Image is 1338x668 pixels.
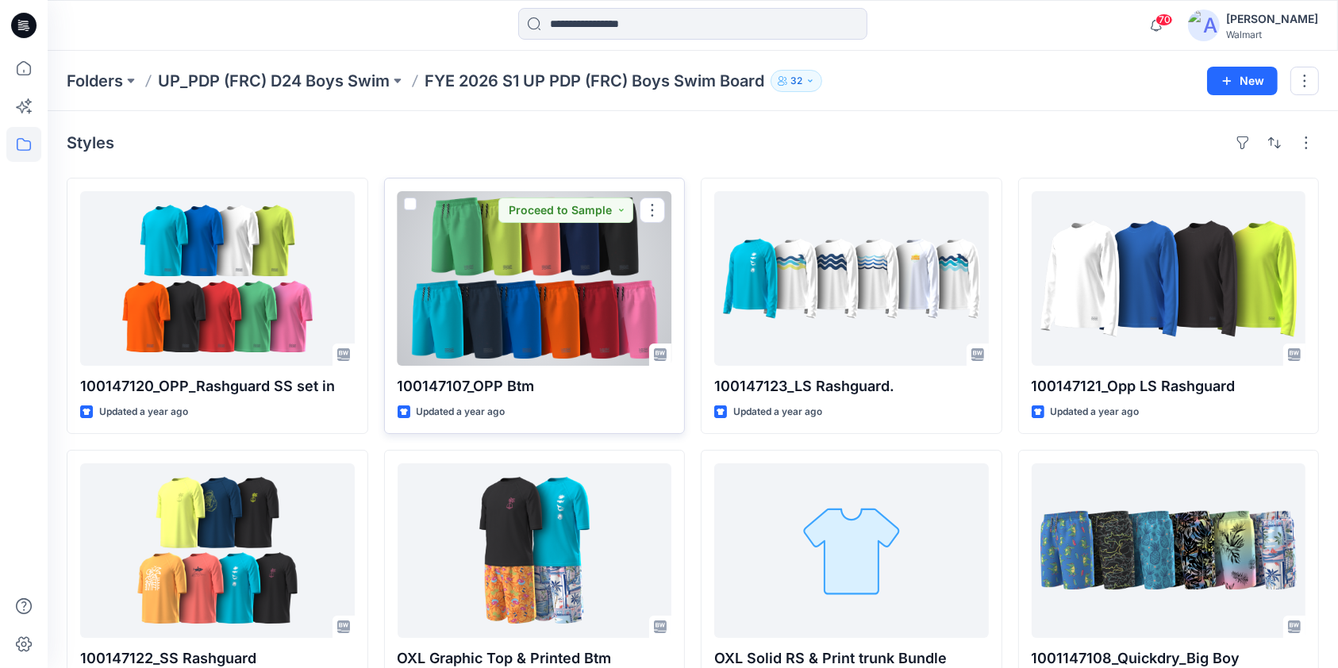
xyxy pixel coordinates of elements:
p: 100147123_LS Rashguard. [714,375,989,397]
a: 1001147108_Quickdry_Big Boy [1032,463,1306,638]
a: 100147120_OPP_Rashguard SS set in [80,191,355,366]
p: Updated a year ago [1051,404,1140,420]
p: 100147120_OPP_Rashguard SS set in [80,375,355,397]
a: 100147123_LS Rashguard. [714,191,989,366]
button: 32 [771,70,822,92]
p: Updated a year ago [733,404,822,420]
a: UP_PDP (FRC) D24 Boys Swim [158,70,390,92]
img: avatar [1188,10,1220,41]
p: Updated a year ago [417,404,506,420]
p: 100147107_OPP Btm [398,375,672,397]
a: 100147121_Opp LS Rashguard [1032,191,1306,366]
p: Updated a year ago [99,404,188,420]
span: 70 [1155,13,1173,26]
a: 100147107_OPP Btm [398,191,672,366]
a: OXL Graphic Top & Printed Btm [398,463,672,638]
button: New [1207,67,1278,95]
p: 100147121_Opp LS Rashguard [1032,375,1306,397]
a: 100147122_SS Rashguard [80,463,355,638]
p: FYE 2026 S1 UP PDP (FRC) Boys Swim Board [425,70,764,92]
h4: Styles [67,133,114,152]
p: 32 [790,72,802,90]
div: [PERSON_NAME] [1226,10,1318,29]
div: Walmart [1226,29,1318,40]
a: OXL Solid RS & Print trunk Bundle [714,463,989,638]
a: Folders [67,70,123,92]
